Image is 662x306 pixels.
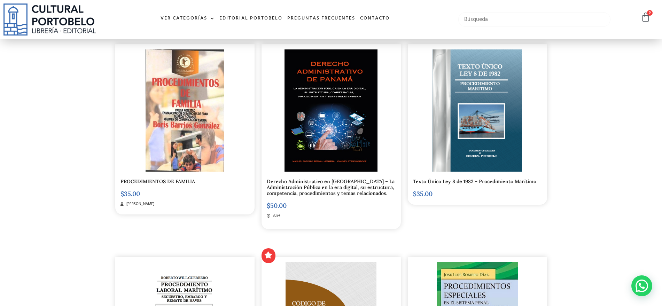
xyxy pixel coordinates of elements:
a: Editorial Portobelo [217,11,285,26]
span: $ [120,190,124,198]
input: Búsqueda [458,12,611,27]
bdi: 35.00 [413,190,433,198]
a: Ver Categorías [158,11,217,26]
img: Captura de Pantalla 2023-01-27 a la(s) 1.30.21 p. m. [433,49,522,172]
span: $ [267,202,270,210]
div: WhatsApp contact [631,275,652,296]
bdi: 50.00 [267,202,287,210]
a: PROCEDIMIENTOS DE FAMILIA [120,178,195,185]
bdi: 35.00 [120,190,140,198]
span: [PERSON_NAME] [125,201,154,207]
a: Contacto [358,11,392,26]
span: $ [413,190,416,198]
a: Preguntas frecuentes [285,11,358,26]
img: Captura de pantalla 2025-08-12 145524 [146,49,224,172]
img: MIGUEL-BERNAL [285,49,377,172]
a: Texto Único Ley 8 de 1982 – Procedimiento Marítimo [413,178,536,185]
span: 2024 [271,213,280,219]
span: 0 [647,10,653,16]
a: 0 [641,12,651,22]
a: Derecho Administrativo en [GEOGRAPHIC_DATA] – La Administración Pública en la era digital, su est... [267,178,395,196]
